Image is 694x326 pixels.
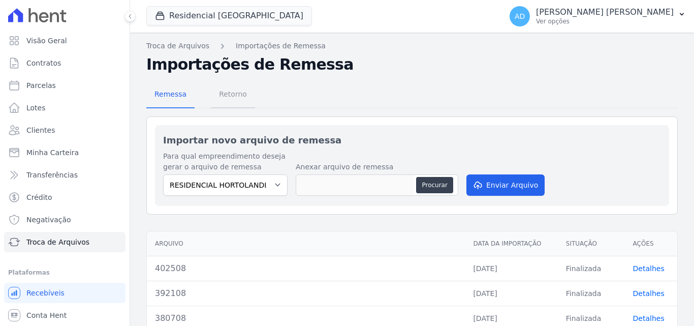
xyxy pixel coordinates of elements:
[155,312,457,324] div: 380708
[536,17,674,25] p: Ver opções
[536,7,674,17] p: [PERSON_NAME] [PERSON_NAME]
[4,75,125,96] a: Parcelas
[236,41,326,51] a: Importações de Remessa
[4,210,125,230] a: Negativação
[558,281,625,306] td: Finalizada
[4,305,125,325] a: Conta Hent
[26,80,56,91] span: Parcelas
[466,174,545,196] button: Enviar Arquivo
[148,84,193,104] span: Remessa
[26,310,67,320] span: Conta Hent
[146,41,209,51] a: Troca de Arquivos
[296,162,458,172] label: Anexar arquivo de remessa
[146,82,195,108] a: Remessa
[4,165,125,185] a: Transferências
[155,287,457,300] div: 392108
[155,262,457,275] div: 402508
[633,289,665,298] a: Detalhes
[4,31,125,51] a: Visão Geral
[515,13,525,20] span: AD
[146,41,678,51] nav: Breadcrumb
[211,82,255,108] a: Retorno
[163,133,661,147] h2: Importar novo arquivo de remessa
[558,256,625,281] td: Finalizada
[26,170,78,180] span: Transferências
[26,288,65,298] span: Recebíveis
[146,55,678,74] h2: Importações de Remessa
[465,231,557,256] th: Data da Importação
[633,264,665,273] a: Detalhes
[26,36,67,46] span: Visão Geral
[26,237,89,247] span: Troca de Arquivos
[465,281,557,306] td: [DATE]
[625,231,677,256] th: Ações
[26,103,46,113] span: Lotes
[26,147,79,158] span: Minha Carteira
[4,53,125,73] a: Contratos
[26,215,71,225] span: Negativação
[147,231,465,256] th: Arquivo
[416,177,453,193] button: Procurar
[26,192,52,202] span: Crédito
[26,125,55,135] span: Clientes
[4,232,125,252] a: Troca de Arquivos
[465,256,557,281] td: [DATE]
[4,142,125,163] a: Minha Carteira
[4,187,125,208] a: Crédito
[633,314,665,322] a: Detalhes
[163,151,288,172] label: Para qual empreendimento deseja gerar o arquivo de remessa
[4,283,125,303] a: Recebíveis
[146,6,312,25] button: Residencial [GEOGRAPHIC_DATA]
[501,2,694,31] button: AD [PERSON_NAME] [PERSON_NAME] Ver opções
[213,84,253,104] span: Retorno
[4,98,125,118] a: Lotes
[26,58,61,68] span: Contratos
[8,266,121,279] div: Plataformas
[558,231,625,256] th: Situação
[4,120,125,140] a: Clientes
